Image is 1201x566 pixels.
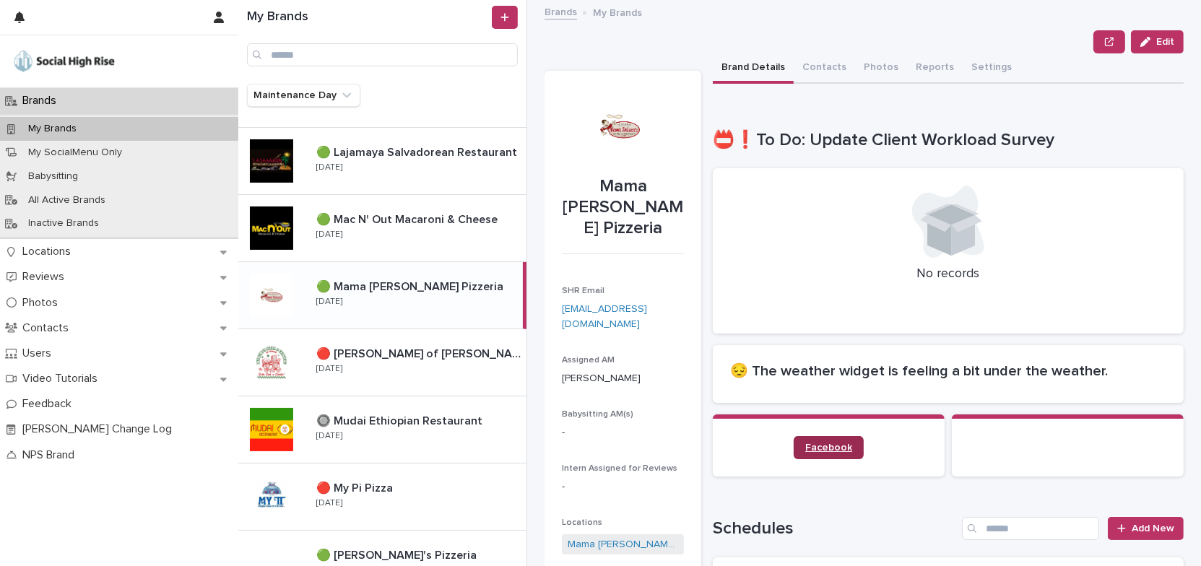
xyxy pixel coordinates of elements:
[713,130,1184,151] h1: 📛❗To Do: Update Client Workload Survey
[238,195,526,262] a: 🟢 Mac N' Out Macaroni & Cheese🟢 Mac N' Out Macaroni & Cheese [DATE]
[247,84,360,107] button: Maintenance Day
[562,518,602,527] span: Locations
[17,270,76,284] p: Reviews
[562,410,633,419] span: Babysitting AM(s)
[17,245,82,258] p: Locations
[562,176,684,238] p: Mama [PERSON_NAME] Pizzeria
[247,9,489,25] h1: My Brands
[562,479,684,495] p: -
[316,431,342,441] p: [DATE]
[17,347,63,360] p: Users
[1131,30,1184,53] button: Edit
[794,53,855,84] button: Contacts
[316,412,485,428] p: 🔘 Mudai Ethiopian Restaurant
[316,364,342,374] p: [DATE]
[17,397,83,411] p: Feedback
[316,143,520,160] p: 🟢 Lajamaya Salvadorean Restaurant
[593,4,642,19] p: My Brands
[562,287,604,295] span: SHR Email
[962,517,1099,540] input: Search
[17,296,69,310] p: Photos
[316,479,396,495] p: 🔴 My Pi Pizza
[247,43,518,66] input: Search
[316,297,342,307] p: [DATE]
[238,128,526,195] a: 🟢 Lajamaya Salvadorean Restaurant🟢 Lajamaya Salvadorean Restaurant [DATE]
[316,230,342,240] p: [DATE]
[562,464,677,473] span: Intern Assigned for Reviews
[17,170,90,183] p: Babysitting
[238,329,526,396] a: 🔴 [PERSON_NAME] of [PERSON_NAME]🔴 [PERSON_NAME] of [PERSON_NAME] [DATE]
[1132,523,1174,534] span: Add New
[17,94,68,108] p: Brands
[907,53,963,84] button: Reports
[562,425,684,440] p: -
[316,546,480,562] p: 🟢 [PERSON_NAME]'s Pizzeria
[17,217,110,230] p: Inactive Brands
[562,356,615,365] span: Assigned AM
[730,266,1166,282] p: No records
[855,53,907,84] button: Photos
[545,3,577,19] a: Brands
[316,277,506,294] p: 🟢 Mama [PERSON_NAME] Pizzeria
[17,448,86,462] p: NPS Brand
[12,47,117,76] img: o5DnuTxEQV6sW9jFYBBf
[562,304,647,329] a: [EMAIL_ADDRESS][DOMAIN_NAME]
[316,210,500,227] p: 🟢 Mac N' Out Macaroni & Cheese
[562,371,684,386] p: [PERSON_NAME]
[316,498,342,508] p: [DATE]
[963,53,1020,84] button: Settings
[713,53,794,84] button: Brand Details
[730,362,1166,380] h2: 😔 The weather widget is feeling a bit under the weather.
[316,162,342,173] p: [DATE]
[1156,37,1174,47] span: Edit
[794,436,864,459] a: Facebook
[17,372,109,386] p: Video Tutorials
[17,123,88,135] p: My Brands
[713,518,956,539] h1: Schedules
[17,194,117,206] p: All Active Brands
[568,537,678,552] a: Mama [PERSON_NAME] Pizzeria
[17,321,80,335] p: Contacts
[1108,517,1184,540] a: Add New
[238,396,526,463] a: 🔘 Mudai Ethiopian Restaurant🔘 Mudai Ethiopian Restaurant [DATE]
[17,422,183,436] p: [PERSON_NAME] Change Log
[316,344,524,361] p: 🔴 [PERSON_NAME] of [PERSON_NAME]
[805,443,852,453] span: Facebook
[17,147,134,159] p: My SocialMenu Only
[238,463,526,531] a: 🔴 My Pi Pizza🔴 My Pi Pizza [DATE]
[238,262,526,329] a: 🟢 Mama [PERSON_NAME] Pizzeria🟢 Mama [PERSON_NAME] Pizzeria [DATE]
